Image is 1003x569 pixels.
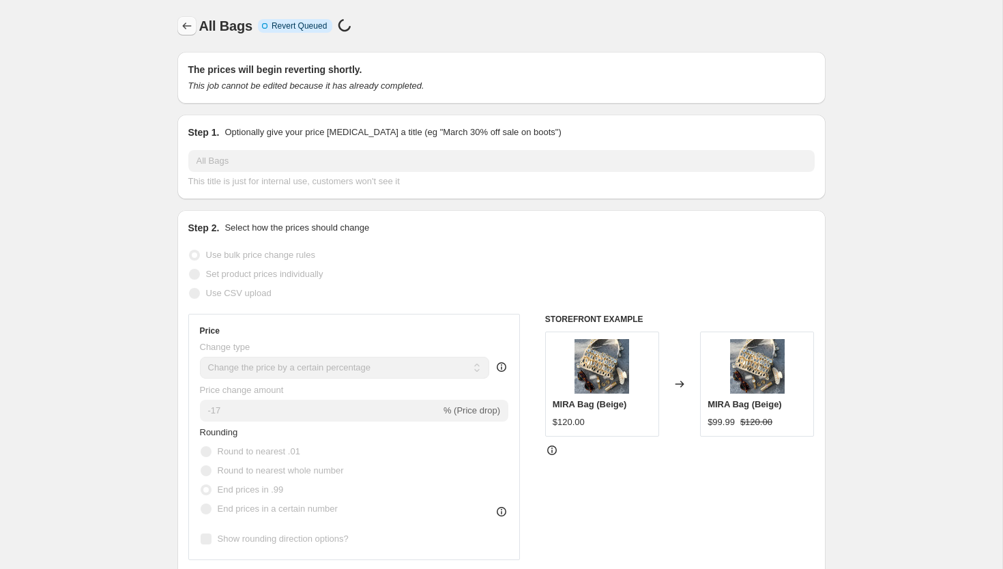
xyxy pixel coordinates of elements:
img: IMG_4317_80x.jpg [575,339,629,394]
span: Price change amount [200,385,284,395]
div: $120.00 [553,415,585,429]
span: Show rounding direction options? [218,534,349,544]
span: Rounding [200,427,238,437]
span: All Bags [199,18,252,33]
span: Round to nearest .01 [218,446,300,456]
h2: The prices will begin reverting shortly. [188,63,815,76]
span: Round to nearest whole number [218,465,344,476]
input: 30% off holiday sale [188,150,815,172]
span: Change type [200,342,250,352]
span: MIRA Bag (Beige) [708,399,782,409]
p: Select how the prices should change [224,221,369,235]
span: MIRA Bag (Beige) [553,399,627,409]
span: Set product prices individually [206,269,323,279]
strike: $120.00 [740,415,772,429]
span: End prices in .99 [218,484,284,495]
span: End prices in a certain number [218,504,338,514]
span: % (Price drop) [444,405,500,415]
h6: STOREFRONT EXAMPLE [545,314,815,325]
img: IMG_4317_80x.jpg [730,339,785,394]
div: $99.99 [708,415,735,429]
p: Optionally give your price [MEDICAL_DATA] a title (eg "March 30% off sale on boots") [224,126,561,139]
h3: Price [200,325,220,336]
h2: Step 1. [188,126,220,139]
i: This job cannot be edited because it has already completed. [188,81,424,91]
div: help [495,360,508,374]
span: Revert Queued [272,20,327,31]
span: Use CSV upload [206,288,272,298]
h2: Step 2. [188,221,220,235]
span: This title is just for internal use, customers won't see it [188,176,400,186]
button: Price change jobs [177,16,197,35]
span: Use bulk price change rules [206,250,315,260]
input: -15 [200,400,441,422]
